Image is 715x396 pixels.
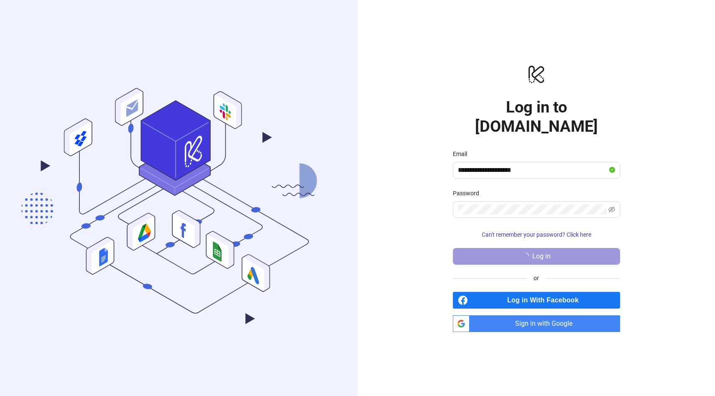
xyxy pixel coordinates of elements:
[527,273,546,283] span: or
[532,253,551,260] span: Log in
[608,206,615,213] span: eye-invisible
[473,315,620,332] span: Sign in with Google
[453,315,620,332] a: Sign in with Google
[471,292,620,309] span: Log in With Facebook
[482,231,591,238] span: Can't remember your password? Click here
[453,97,620,136] h1: Log in to [DOMAIN_NAME]
[458,204,607,215] input: Password
[458,165,608,175] input: Email
[453,189,485,198] label: Password
[453,292,620,309] a: Log in With Facebook
[522,253,529,259] span: loading
[453,228,620,241] button: Can't remember your password? Click here
[453,231,620,238] a: Can't remember your password? Click here
[453,149,472,158] label: Email
[453,248,620,265] button: Log in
